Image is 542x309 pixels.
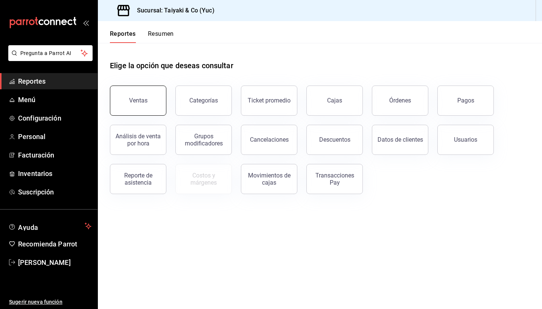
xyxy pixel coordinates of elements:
[372,86,428,116] button: Órdenes
[18,239,91,249] span: Recomienda Parrot
[110,30,136,43] button: Reportes
[241,125,297,155] button: Cancelaciones
[180,172,227,186] div: Costos y márgenes
[20,49,81,57] span: Pregunta a Parrot AI
[246,172,292,186] div: Movimientos de cajas
[129,97,148,104] div: Ventas
[131,6,215,15] h3: Sucursal: Taiyaki & Co (Yuc)
[250,136,289,143] div: Cancelaciones
[241,86,297,116] button: Ticket promedio
[18,95,91,105] span: Menú
[372,125,428,155] button: Datos de clientes
[175,125,232,155] button: Grupos modificadores
[110,30,174,43] div: navigation tabs
[115,133,161,147] div: Análisis de venta por hora
[18,168,91,179] span: Inventarios
[189,97,218,104] div: Categorías
[18,187,91,197] span: Suscripción
[18,76,91,86] span: Reportes
[378,136,423,143] div: Datos de clientes
[18,222,82,231] span: Ayuda
[306,125,363,155] button: Descuentos
[319,136,350,143] div: Descuentos
[18,113,91,123] span: Configuración
[180,133,227,147] div: Grupos modificadores
[110,125,166,155] button: Análisis de venta por hora
[18,132,91,142] span: Personal
[9,298,91,306] span: Sugerir nueva función
[18,150,91,160] span: Facturación
[389,97,411,104] div: Órdenes
[311,172,358,186] div: Transacciones Pay
[457,97,474,104] div: Pagos
[83,20,89,26] button: open_drawer_menu
[18,257,91,268] span: [PERSON_NAME]
[110,164,166,194] button: Reporte de asistencia
[5,55,93,63] a: Pregunta a Parrot AI
[437,125,494,155] button: Usuarios
[454,136,477,143] div: Usuarios
[241,164,297,194] button: Movimientos de cajas
[327,97,342,104] div: Cajas
[8,45,93,61] button: Pregunta a Parrot AI
[115,172,161,186] div: Reporte de asistencia
[248,97,291,104] div: Ticket promedio
[306,164,363,194] button: Transacciones Pay
[110,60,233,71] h1: Elige la opción que deseas consultar
[110,86,166,116] button: Ventas
[175,164,232,194] button: Contrata inventarios para ver este reporte
[148,30,174,43] button: Resumen
[437,86,494,116] button: Pagos
[306,86,363,116] button: Cajas
[175,86,232,116] button: Categorías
